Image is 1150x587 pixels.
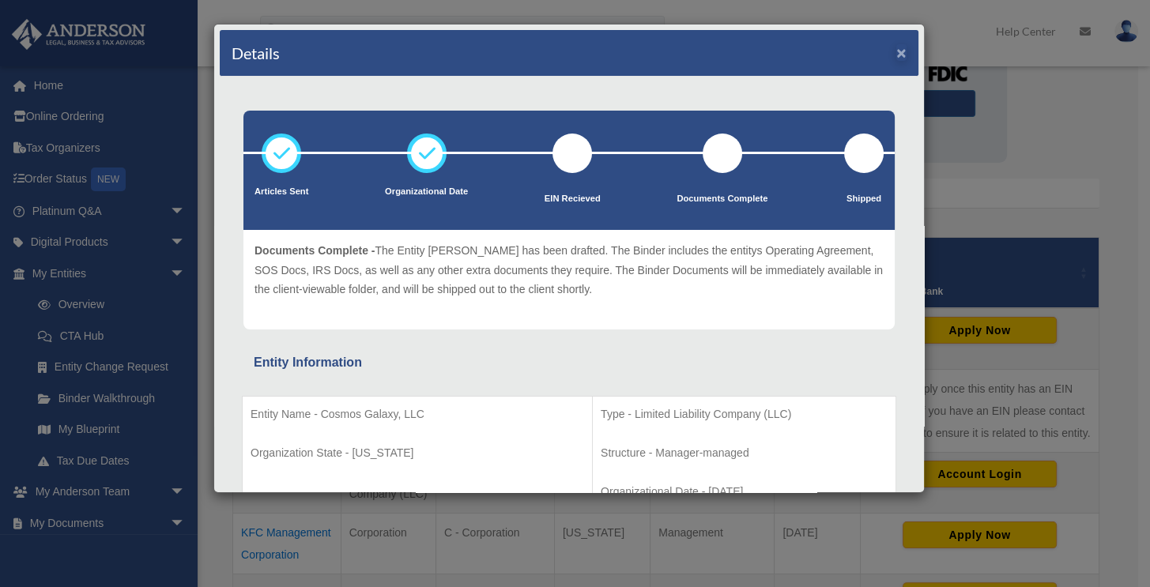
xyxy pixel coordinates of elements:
[896,44,907,61] button: ×
[251,405,584,424] p: Entity Name - Cosmos Galaxy, LLC
[601,443,888,463] p: Structure - Manager-managed
[255,244,375,257] span: Documents Complete -
[255,241,884,299] p: The Entity [PERSON_NAME] has been drafted. The Binder includes the entitys Operating Agreement, S...
[254,352,884,374] div: Entity Information
[385,184,468,200] p: Organizational Date
[255,184,308,200] p: Articles Sent
[601,405,888,424] p: Type - Limited Liability Company (LLC)
[844,191,884,207] p: Shipped
[677,191,767,207] p: Documents Complete
[232,42,280,64] h4: Details
[601,482,888,502] p: Organizational Date - [DATE]
[251,443,584,463] p: Organization State - [US_STATE]
[545,191,601,207] p: EIN Recieved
